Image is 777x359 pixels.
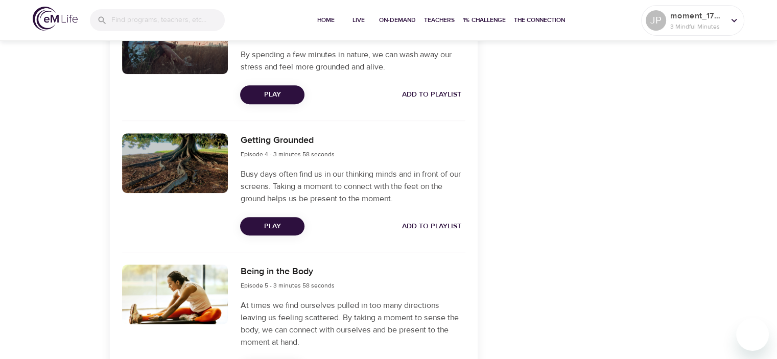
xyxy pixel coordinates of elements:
p: 3 Mindful Minutes [670,22,724,31]
img: logo [33,7,78,31]
div: JP [646,10,666,31]
span: The Connection [514,15,565,26]
button: Add to Playlist [398,85,465,104]
input: Find programs, teachers, etc... [111,9,225,31]
span: Episode 5 - 3 minutes 58 seconds [240,281,334,290]
p: By spending a few minutes in nature, we can wash away our stress and feel more grounded and alive. [240,49,465,73]
span: Add to Playlist [402,220,461,233]
button: Add to Playlist [398,217,465,236]
span: Play [248,88,296,101]
iframe: Button to launch messaging window [736,318,769,351]
h6: Getting Grounded [240,133,334,148]
span: On-Demand [379,15,416,26]
span: Play [248,220,296,233]
p: moment_1756306186 [670,10,724,22]
p: At times we find ourselves pulled in too many directions leaving us feeling scattered. By taking ... [240,299,465,348]
span: Live [346,15,371,26]
span: Episode 4 - 3 minutes 58 seconds [240,150,334,158]
p: Busy days often find us in our thinking minds and in front of our screens. Taking a moment to con... [240,168,465,205]
button: Play [240,85,304,104]
span: 1% Challenge [463,15,506,26]
span: Add to Playlist [402,88,461,101]
h6: Being in the Body [240,265,334,279]
span: Home [314,15,338,26]
button: Play [240,217,304,236]
span: Teachers [424,15,455,26]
